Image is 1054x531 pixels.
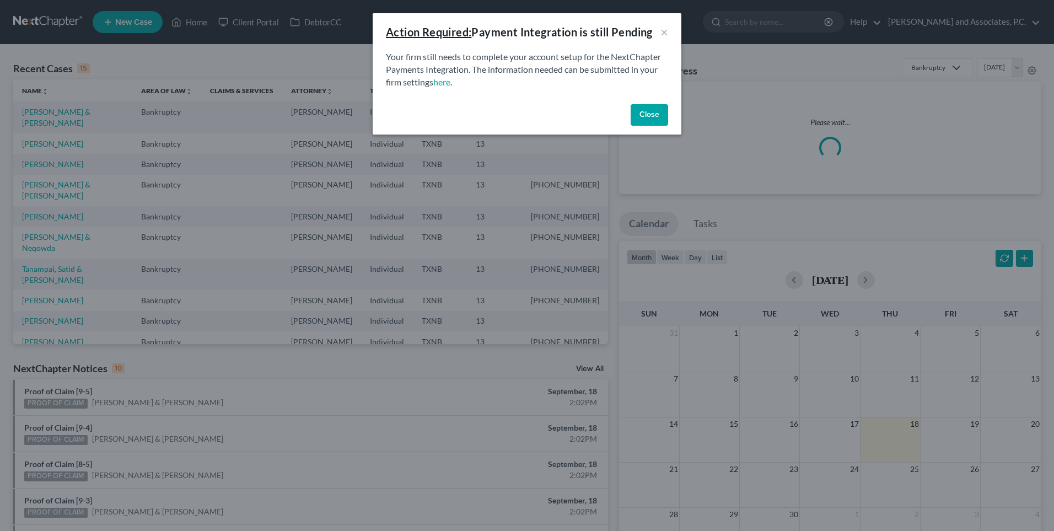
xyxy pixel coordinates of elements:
[631,104,668,126] button: Close
[386,25,471,39] u: Action Required:
[386,24,653,40] div: Payment Integration is still Pending
[660,25,668,39] button: ×
[433,77,450,87] a: here
[386,51,668,89] p: Your firm still needs to complete your account setup for the NextChapter Payments Integration. Th...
